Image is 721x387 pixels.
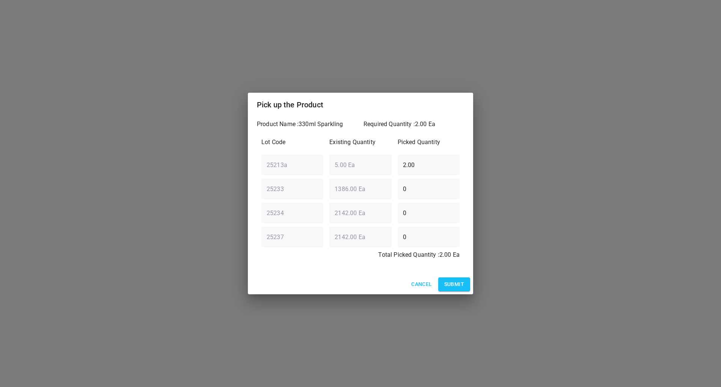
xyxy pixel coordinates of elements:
input: PickedUp Quantity [398,178,460,199]
input: PickedUp Quantity [398,154,460,175]
input: PickedUp Quantity [398,202,460,223]
input: Total Unit Value [329,226,391,247]
input: PickedUp Quantity [398,226,460,247]
p: Picked Quantity [398,138,460,147]
input: Lot Code [261,226,323,247]
h2: Pick up the Product [257,99,464,111]
p: Required Quantity : 2.00 Ea [364,120,464,129]
p: Lot Code [261,138,323,147]
input: Lot Code [261,154,323,175]
button: Submit [438,277,470,291]
span: Submit [444,280,464,289]
input: Total Unit Value [329,202,391,223]
input: Lot Code [261,202,323,223]
p: Product Name : 330ml Sparkling [257,120,357,129]
input: Total Unit Value [329,178,391,199]
button: Cancel [408,277,435,291]
input: Lot Code [261,178,323,199]
input: Total Unit Value [329,154,391,175]
p: Existing Quantity [329,138,391,147]
p: Total Picked Quantity : 2.00 Ea [261,250,460,259]
span: Cancel [411,280,432,289]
